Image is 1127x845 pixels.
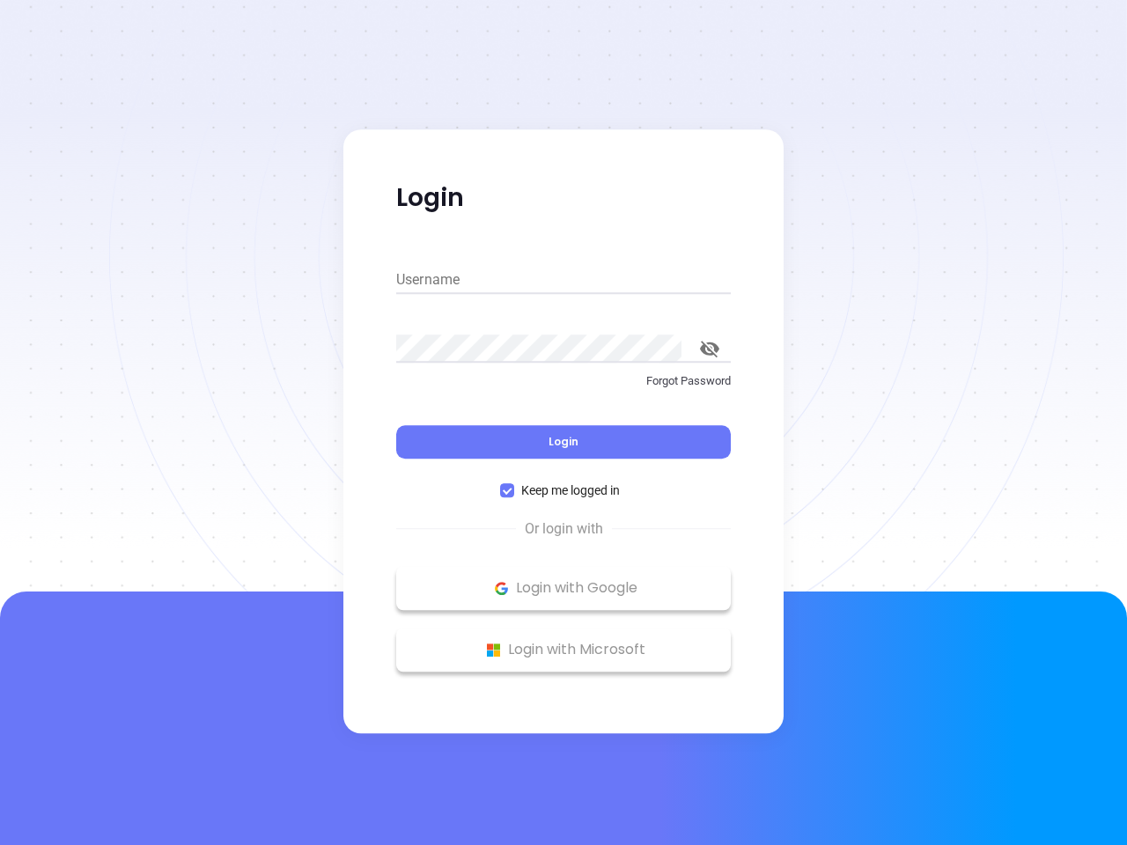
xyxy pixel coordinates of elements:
p: Login with Google [405,575,722,601]
span: Or login with [516,518,612,540]
span: Login [549,434,578,449]
button: Login [396,425,731,459]
button: Google Logo Login with Google [396,566,731,610]
p: Login with Microsoft [405,636,722,663]
img: Google Logo [490,577,512,599]
p: Forgot Password [396,372,731,390]
a: Forgot Password [396,372,731,404]
img: Microsoft Logo [482,639,505,661]
button: toggle password visibility [689,327,731,370]
span: Keep me logged in [514,481,627,500]
p: Login [396,182,731,214]
button: Microsoft Logo Login with Microsoft [396,628,731,672]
